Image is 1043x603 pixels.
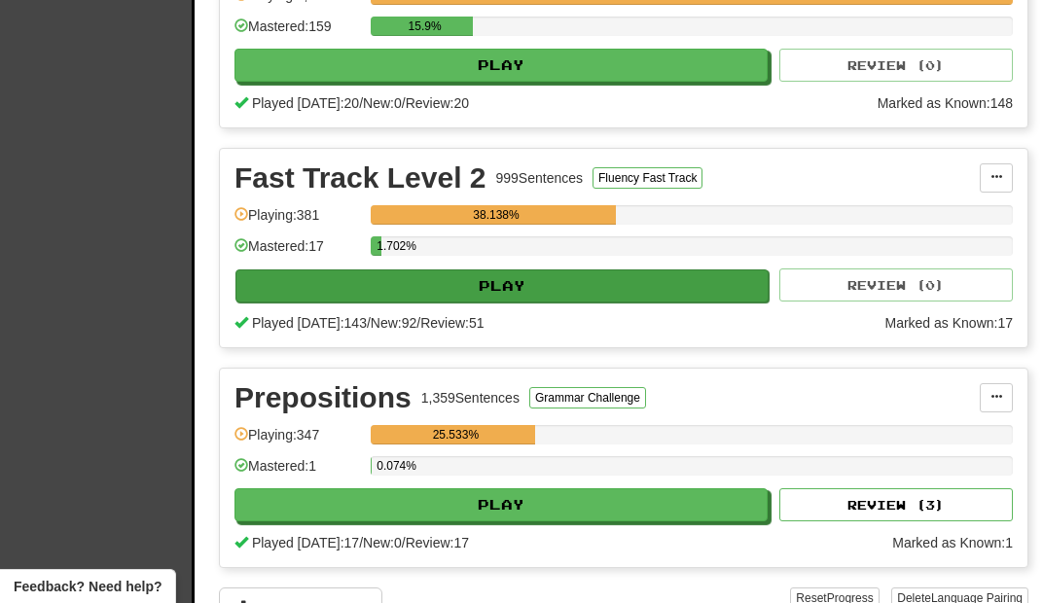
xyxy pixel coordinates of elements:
[234,488,768,521] button: Play
[234,456,361,488] div: Mastered: 1
[779,268,1013,301] button: Review (0)
[252,95,359,111] span: Played [DATE]: 20
[892,533,1013,552] div: Marked as Known: 1
[377,205,615,225] div: 38.138%
[234,205,361,237] div: Playing: 381
[234,236,361,268] div: Mastered: 17
[359,535,363,550] span: /
[529,387,646,408] button: Grammar Challenge
[496,168,584,188] div: 999 Sentences
[779,488,1013,521] button: Review (3)
[234,17,361,49] div: Mastered: 159
[252,535,359,550] span: Played [DATE]: 17
[234,163,486,193] div: Fast Track Level 2
[363,95,402,111] span: New: 0
[406,535,469,550] span: Review: 17
[779,49,1013,82] button: Review (0)
[416,315,420,331] span: /
[420,315,484,331] span: Review: 51
[367,315,371,331] span: /
[14,577,162,596] span: Open feedback widget
[377,425,534,444] div: 25.533%
[377,17,473,36] div: 15.9%
[371,315,416,331] span: New: 92
[402,535,406,550] span: /
[359,95,363,111] span: /
[402,95,406,111] span: /
[593,167,702,189] button: Fluency Fast Track
[234,425,361,457] div: Playing: 347
[421,388,520,408] div: 1,359 Sentences
[235,269,769,302] button: Play
[363,535,402,550] span: New: 0
[878,93,1013,113] div: Marked as Known: 148
[884,313,1013,333] div: Marked as Known: 17
[406,95,469,111] span: Review: 20
[234,383,412,412] div: Prepositions
[377,236,381,256] div: 1.702%
[252,315,367,331] span: Played [DATE]: 143
[234,49,768,82] button: Play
